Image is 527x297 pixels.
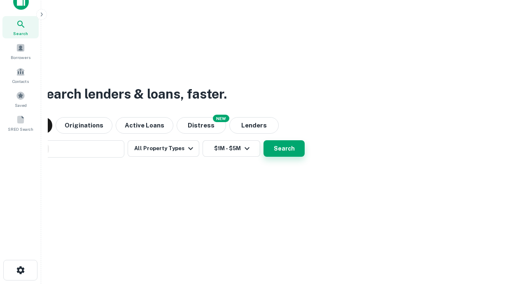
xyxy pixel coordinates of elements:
a: SREO Search [2,112,39,134]
button: All Property Types [128,140,199,157]
button: Originations [56,117,112,134]
a: Contacts [2,64,39,86]
button: $1M - $5M [203,140,260,157]
button: Lenders [229,117,279,134]
a: Saved [2,88,39,110]
span: Borrowers [11,54,30,61]
span: SREO Search [8,126,33,132]
a: Search [2,16,39,38]
button: Search [263,140,305,157]
iframe: Chat Widget [486,231,527,271]
div: NEW [213,115,229,122]
button: Active Loans [116,117,173,134]
a: Borrowers [2,40,39,62]
button: Search distressed loans with lien and other non-mortgage details. [177,117,226,134]
span: Saved [15,102,27,108]
span: Contacts [12,78,29,85]
h3: Search lenders & loans, faster. [37,84,227,104]
span: Search [13,30,28,37]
